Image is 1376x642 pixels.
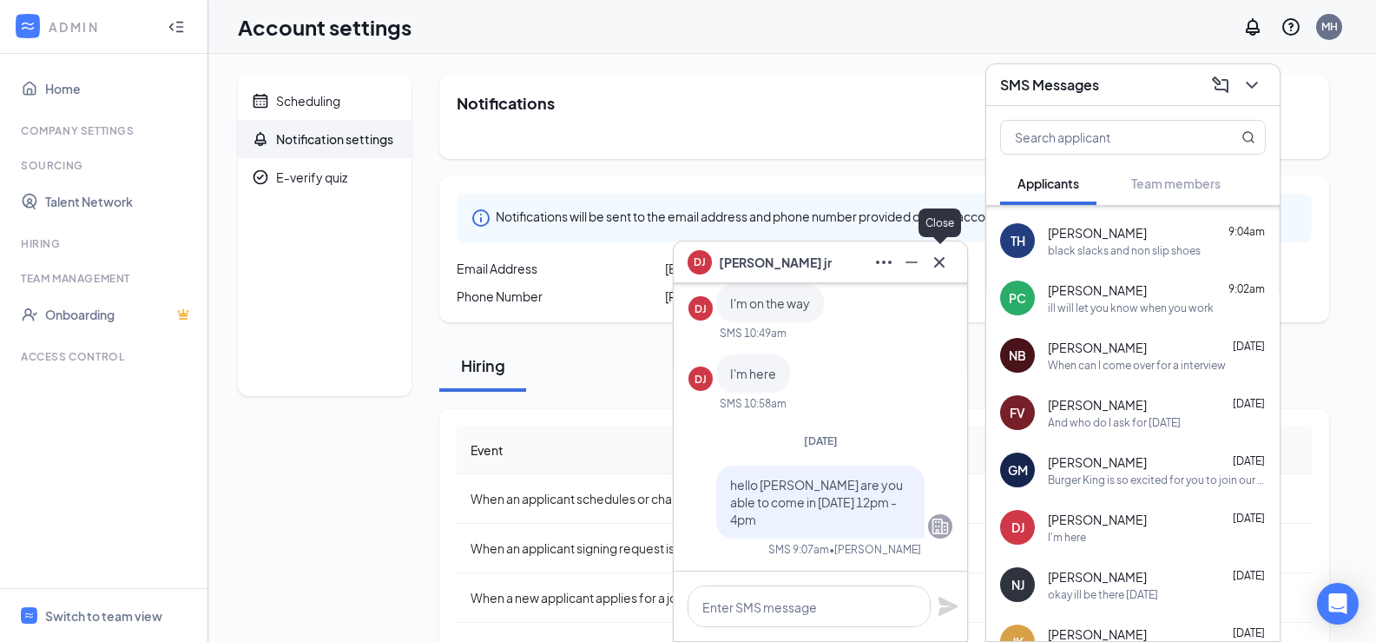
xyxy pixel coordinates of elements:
[1238,71,1266,99] button: ChevronDown
[918,208,961,237] div: Close
[1048,511,1147,528] span: [PERSON_NAME]
[1048,301,1214,315] div: ill will let you know when you work
[1228,225,1265,238] span: 9:04am
[720,396,787,411] div: SMS 10:58am
[1048,568,1147,586] span: [PERSON_NAME]
[238,82,411,120] a: CalendarScheduling
[873,252,894,273] svg: Ellipses
[1281,17,1301,37] svg: QuestionInfo
[1048,281,1147,299] span: [PERSON_NAME]
[1048,396,1147,414] span: [PERSON_NAME]
[1048,453,1147,471] span: [PERSON_NAME]
[930,516,951,537] svg: Company
[252,92,269,109] svg: Calendar
[496,208,1046,228] span: Notifications will be sent to the email address and phone number provided on your account profile.
[925,248,953,276] button: Cross
[1048,243,1201,258] div: black slacks and non slip shoes
[1233,454,1265,467] span: [DATE]
[1233,340,1265,353] span: [DATE]
[665,288,774,305] span: [PHONE_NUMBER]
[1048,587,1158,602] div: okay ill be there [DATE]
[665,260,869,277] span: [EMAIL_ADDRESS][DOMAIN_NAME]
[45,297,194,332] a: OnboardingCrown
[471,208,491,228] svg: Info
[252,130,269,148] svg: Bell
[23,610,35,621] svg: WorkstreamLogo
[21,236,190,251] div: Hiring
[1001,121,1207,154] input: Search applicant
[1048,473,1266,487] div: Burger King is so excited for you to join our team! Do you know anyone else who might be interest...
[49,18,152,36] div: ADMIN
[695,301,707,316] div: DJ
[1048,358,1226,373] div: When can I come over for a interview
[1048,530,1086,545] div: I'm here
[695,372,707,387] div: DJ
[238,120,411,158] a: BellNotification settings
[457,288,543,305] span: Phone Number
[457,474,1017,524] td: When an applicant schedules or changes a meeting
[870,248,898,276] button: Ellipses
[238,12,411,42] h1: Account settings
[45,71,194,106] a: Home
[1241,75,1262,96] svg: ChevronDown
[804,434,838,447] span: [DATE]
[1233,626,1265,639] span: [DATE]
[1048,415,1181,430] div: And who do I ask for [DATE]
[45,607,162,625] div: Switch to team view
[929,252,950,273] svg: Cross
[730,295,810,311] span: I'm on the way
[1210,75,1231,96] svg: ComposeMessage
[898,248,925,276] button: Minimize
[1009,347,1026,364] div: NB
[457,524,1017,573] td: When an applicant signing request is complete
[938,596,958,617] svg: Plane
[21,123,190,138] div: Company Settings
[1233,512,1265,525] span: [DATE]
[457,260,537,277] span: Email Address
[1228,282,1265,295] span: 9:02am
[1011,576,1024,593] div: NJ
[1017,175,1079,191] span: Applicants
[276,169,347,186] div: E-verify quiz
[1242,17,1263,37] svg: Notifications
[1048,339,1147,356] span: [PERSON_NAME]
[1000,76,1099,95] h3: SMS Messages
[1321,19,1338,34] div: MH
[1011,519,1024,536] div: DJ
[1241,130,1255,144] svg: MagnifyingGlass
[730,366,776,381] span: I'm here
[1317,583,1359,625] div: Open Intercom Messenger
[457,92,1312,114] h2: Notifications
[1010,404,1025,421] div: FV
[1233,569,1265,582] span: [DATE]
[45,184,194,219] a: Talent Network
[457,354,509,376] div: Hiring
[1131,175,1221,191] span: Team members
[1207,71,1234,99] button: ComposeMessage
[457,427,1017,474] th: Event
[276,92,340,109] div: Scheduling
[276,130,393,148] div: Notification settings
[768,542,829,557] div: SMS 9:07am
[21,271,190,286] div: Team Management
[1008,461,1028,479] div: GM
[168,18,185,36] svg: Collapse
[829,542,921,557] span: • [PERSON_NAME]
[1048,224,1147,242] span: [PERSON_NAME]
[238,158,411,196] a: CheckmarkCircleE-verify quiz
[1011,232,1025,249] div: TH
[19,17,36,35] svg: WorkstreamLogo
[457,573,1017,623] td: When a new applicant applies for a job posting
[21,158,190,173] div: Sourcing
[901,252,922,273] svg: Minimize
[719,253,832,272] span: [PERSON_NAME] jr
[252,169,269,186] svg: CheckmarkCircle
[730,477,903,527] span: hello [PERSON_NAME] are you able to come in [DATE] 12pm - 4pm
[720,326,787,341] div: SMS 10:49am
[1233,397,1265,410] span: [DATE]
[1009,289,1026,307] div: PC
[21,349,190,364] div: Access control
